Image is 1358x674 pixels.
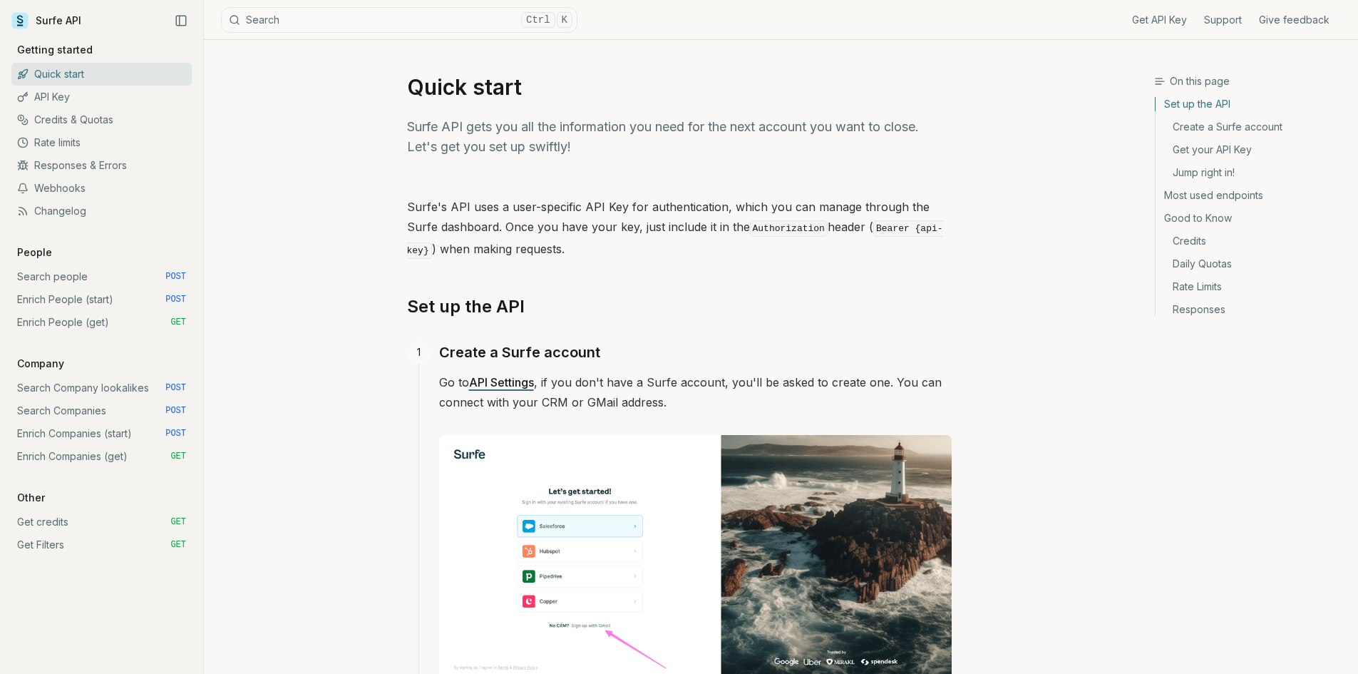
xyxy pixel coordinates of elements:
[439,372,952,412] p: Go to , if you don't have a Surfe account, you'll be asked to create one. You can connect with yo...
[170,516,186,528] span: GET
[165,382,186,394] span: POST
[521,12,555,28] kbd: Ctrl
[11,311,192,334] a: Enrich People (get) GET
[165,294,186,305] span: POST
[11,86,192,108] a: API Key
[1156,207,1347,230] a: Good to Know
[11,357,70,371] p: Company
[165,428,186,439] span: POST
[439,341,600,364] a: Create a Surfe account
[11,131,192,154] a: Rate limits
[407,117,952,157] p: Surfe API gets you all the information you need for the next account you want to close. Let's get...
[1156,116,1347,138] a: Create a Surfe account
[170,539,186,551] span: GET
[170,317,186,328] span: GET
[165,405,186,417] span: POST
[1156,275,1347,298] a: Rate Limits
[11,63,192,86] a: Quick start
[1132,13,1187,27] a: Get API Key
[469,375,534,389] a: API Settings
[11,422,192,445] a: Enrich Companies (start) POST
[407,295,525,318] a: Set up the API
[1156,138,1347,161] a: Get your API Key
[11,445,192,468] a: Enrich Companies (get) GET
[11,154,192,177] a: Responses & Errors
[170,10,192,31] button: Collapse Sidebar
[11,399,192,422] a: Search Companies POST
[11,491,51,505] p: Other
[11,511,192,533] a: Get credits GET
[1156,184,1347,207] a: Most used endpoints
[11,245,58,260] p: People
[1259,13,1329,27] a: Give feedback
[11,200,192,223] a: Changelog
[165,271,186,282] span: POST
[557,12,572,28] kbd: K
[1154,74,1347,88] h3: On this page
[11,265,192,288] a: Search people POST
[11,377,192,399] a: Search Company lookalikes POST
[221,7,577,33] button: SearchCtrlK
[1156,252,1347,275] a: Daily Quotas
[1204,13,1242,27] a: Support
[407,74,952,100] h1: Quick start
[1156,97,1347,116] a: Set up the API
[750,220,828,237] code: Authorization
[11,533,192,556] a: Get Filters GET
[170,451,186,462] span: GET
[1156,230,1347,252] a: Credits
[407,197,952,261] p: Surfe's API uses a user-specific API Key for authentication, which you can manage through the Sur...
[11,10,81,31] a: Surfe API
[11,288,192,311] a: Enrich People (start) POST
[11,108,192,131] a: Credits & Quotas
[11,43,98,57] p: Getting started
[11,177,192,200] a: Webhooks
[1156,298,1347,317] a: Responses
[1156,161,1347,184] a: Jump right in!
